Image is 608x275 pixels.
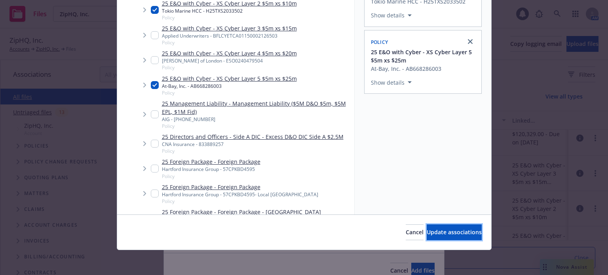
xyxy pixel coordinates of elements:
div: Tokio Marine HCC - H25TXS2033502 [162,8,297,14]
div: Hartford Insurance Group - 57CPKBD4595- Local [GEOGRAPHIC_DATA] [162,191,318,198]
button: Show details [368,11,415,20]
span: Policy [371,39,388,46]
a: 25 E&O with Cyber - XS Cyber Layer 4 $5m xs $20m [162,49,297,57]
a: 25 Foreign Package - Foreign Package [162,157,260,166]
button: Show details [368,78,415,87]
span: Policy [162,14,297,21]
a: 25 E&O with Cyber - XS Cyber Layer 5 $5m xs $25m [162,74,297,83]
span: Policy [162,64,297,71]
span: Policy [162,123,351,129]
span: Update associations [427,228,482,236]
a: 25 Foreign Package - Foreign Package [162,183,318,191]
span: Policy [162,39,297,46]
div: Hartford Insurance Group - 57CPKBD4595 [162,166,260,173]
a: 25 Foreign Package - Foreign Package - [GEOGRAPHIC_DATA] [162,208,321,216]
div: At-Bay, Inc. - AB668286003 [162,83,297,89]
span: Policy [162,173,260,180]
div: [PERSON_NAME] of London - ESO0240479504 [162,57,297,64]
button: Cancel [406,224,424,240]
div: CNA Insurance - 833889257 [162,141,344,148]
span: Policy [162,198,318,205]
a: 25 Management Liability - Management Liability ($5M D&O $5m, $5M EPL, $1M Fid) [162,99,351,116]
span: Policy [162,89,297,96]
div: Applied Underwriters - BFLCYETCA01150002126503 [162,32,297,39]
button: 25 E&O with Cyber - XS Cyber Layer 5 $5m xs $25m [371,48,477,64]
div: AIG - [PHONE_NUMBER] [162,116,351,123]
a: 25 E&O with Cyber - XS Cyber Layer 3 $5m xs $15m [162,24,297,32]
button: Update associations [427,224,482,240]
a: close [465,37,475,46]
span: Policy [162,148,344,154]
span: Cancel [406,228,424,236]
a: 25 Directors and Officers - Side A DIC - Excess D&O DIC Side A $2.5M [162,133,344,141]
div: At-Bay, Inc. - AB668286003 [371,64,477,73]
